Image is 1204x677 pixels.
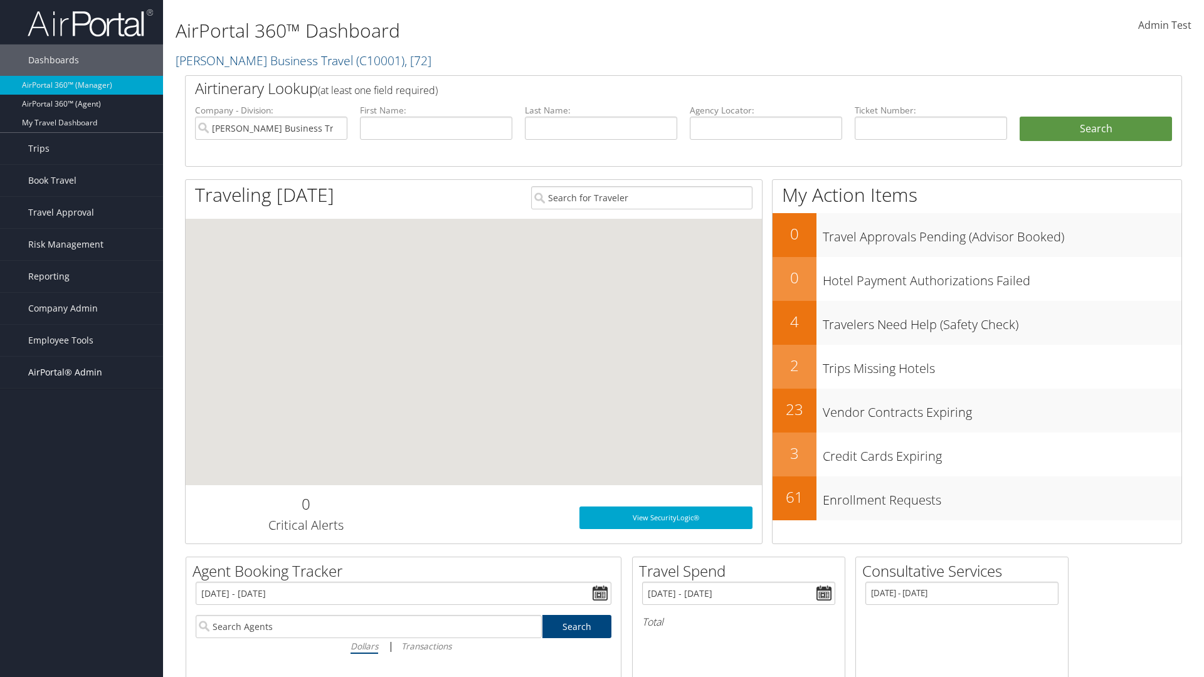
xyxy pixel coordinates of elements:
span: Admin Test [1138,18,1191,32]
label: Last Name: [525,104,677,117]
i: Dollars [351,640,378,652]
h2: Travel Spend [639,560,845,582]
a: [PERSON_NAME] Business Travel [176,52,431,69]
h6: Total [642,615,835,629]
a: View SecurityLogic® [579,506,752,529]
label: Company - Division: [195,104,347,117]
h1: AirPortal 360™ Dashboard [176,18,853,44]
h1: My Action Items [773,182,1181,208]
i: Transactions [401,640,451,652]
button: Search [1020,117,1172,142]
h3: Travel Approvals Pending (Advisor Booked) [823,222,1181,246]
span: Dashboards [28,45,79,76]
span: Trips [28,133,50,164]
div: | [196,638,611,654]
h2: Agent Booking Tracker [193,560,621,582]
img: airportal-logo.png [28,8,153,38]
a: 2Trips Missing Hotels [773,345,1181,389]
a: 3Credit Cards Expiring [773,433,1181,476]
h2: 61 [773,486,816,508]
span: , [ 72 ] [404,52,431,69]
span: ( C10001 ) [356,52,404,69]
h2: 2 [773,355,816,376]
span: Reporting [28,261,70,292]
input: Search Agents [196,615,542,638]
label: Agency Locator: [690,104,842,117]
h2: 0 [195,493,416,515]
label: First Name: [360,104,512,117]
span: Company Admin [28,293,98,324]
span: Travel Approval [28,197,94,228]
a: 0Travel Approvals Pending (Advisor Booked) [773,213,1181,257]
span: AirPortal® Admin [28,357,102,388]
h2: Airtinerary Lookup [195,78,1089,99]
h3: Enrollment Requests [823,485,1181,509]
h3: Trips Missing Hotels [823,354,1181,377]
a: 61Enrollment Requests [773,476,1181,520]
h3: Critical Alerts [195,517,416,534]
h3: Vendor Contracts Expiring [823,397,1181,421]
h2: 0 [773,223,816,244]
h1: Traveling [DATE] [195,182,334,208]
a: Search [542,615,612,638]
a: 23Vendor Contracts Expiring [773,389,1181,433]
a: 0Hotel Payment Authorizations Failed [773,257,1181,301]
h2: 3 [773,443,816,464]
input: Search for Traveler [531,186,752,209]
h2: 4 [773,311,816,332]
label: Ticket Number: [855,104,1007,117]
h2: Consultative Services [862,560,1068,582]
h3: Hotel Payment Authorizations Failed [823,266,1181,290]
h2: 0 [773,267,816,288]
span: Risk Management [28,229,103,260]
a: Admin Test [1138,6,1191,45]
span: (at least one field required) [318,83,438,97]
span: Book Travel [28,165,77,196]
span: Employee Tools [28,325,93,356]
a: 4Travelers Need Help (Safety Check) [773,301,1181,345]
h3: Credit Cards Expiring [823,441,1181,465]
h2: 23 [773,399,816,420]
h3: Travelers Need Help (Safety Check) [823,310,1181,333]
